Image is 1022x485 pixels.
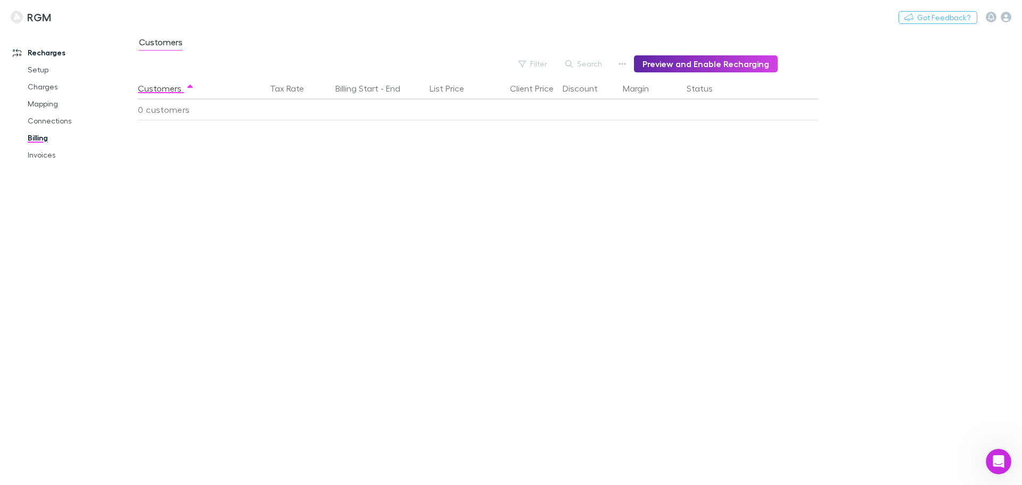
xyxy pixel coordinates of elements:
[899,11,977,24] button: Got Feedback?
[430,78,477,99] button: List Price
[17,129,144,146] a: Billing
[139,37,183,51] span: Customers
[270,78,317,99] button: Tax Rate
[27,11,51,23] h3: RGM
[138,99,266,120] div: 0 customers
[2,44,144,61] a: Recharges
[17,61,144,78] a: Setup
[17,78,144,95] a: Charges
[634,55,778,72] button: Preview and Enable Recharging
[138,78,194,99] button: Customers
[4,4,58,30] a: RGM
[623,78,662,99] button: Margin
[687,78,726,99] button: Status
[335,78,413,99] button: Billing Start - End
[17,95,144,112] a: Mapping
[510,78,566,99] button: Client Price
[11,11,23,23] img: RGM's Logo
[17,112,144,129] a: Connections
[513,57,554,70] button: Filter
[17,146,144,163] a: Invoices
[986,449,1011,474] iframe: Intercom live chat
[560,57,608,70] button: Search
[563,78,611,99] button: Discount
